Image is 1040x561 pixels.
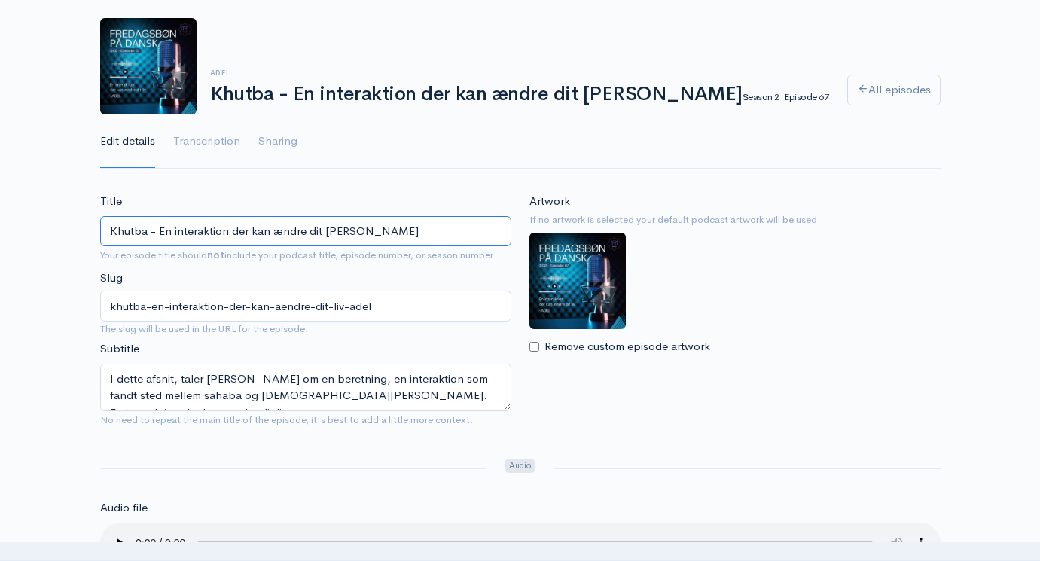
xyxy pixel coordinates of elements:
[505,459,535,473] span: Audio
[210,69,829,77] h6: Adel
[784,90,828,103] small: Episode 67
[100,193,122,210] label: Title
[100,499,148,517] label: Audio file
[207,248,224,261] strong: not
[210,84,829,105] h1: Khutba - En interaktion der kan ændre dit [PERSON_NAME]
[173,114,240,169] a: Transcription
[743,90,779,103] small: Season 2
[258,114,297,169] a: Sharing
[529,212,941,227] small: If no artwork is selected your default podcast artwork will be used
[100,340,139,358] label: Subtitle
[100,364,511,411] textarea: I dette afsnit, taler [PERSON_NAME] om en beretning, en interaktion som fandt sted mellem sahaba ...
[100,114,155,169] a: Edit details
[100,413,473,426] small: No need to repeat the main title of the episode, it's best to add a little more context.
[847,75,941,105] a: All episodes
[529,193,570,210] label: Artwork
[100,291,511,322] input: title-of-episode
[100,248,496,261] small: Your episode title should include your podcast title, episode number, or season number.
[544,338,710,355] label: Remove custom episode artwork
[100,270,123,287] label: Slug
[100,216,511,247] input: What is the episode's title?
[100,322,511,337] small: The slug will be used in the URL for the episode.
